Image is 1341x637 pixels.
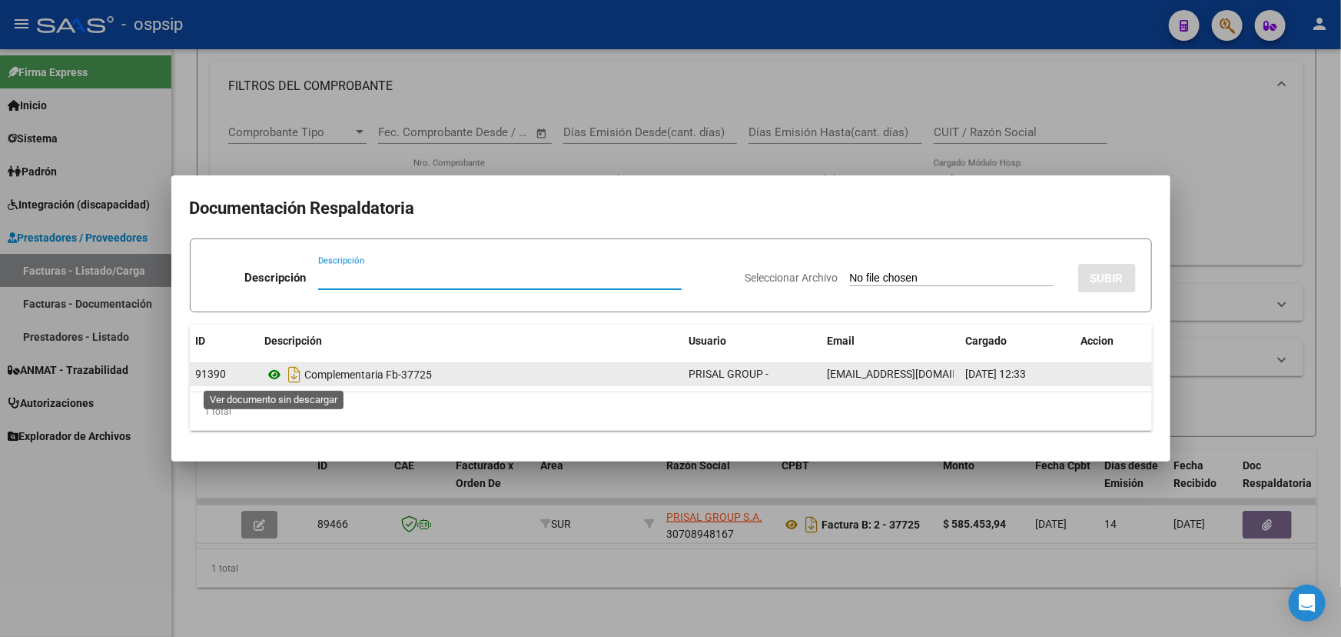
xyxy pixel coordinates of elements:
h2: Documentación Respaldatoria [190,194,1152,223]
datatable-header-cell: Usuario [683,325,822,358]
p: Descripción [244,269,306,287]
div: Complementaria Fb-37725 [265,362,677,387]
datatable-header-cell: Email [822,325,960,358]
span: [EMAIL_ADDRESS][DOMAIN_NAME] [828,368,998,380]
div: 1 total [190,392,1152,431]
span: Usuario [689,335,727,347]
span: 91390 [196,368,227,380]
div: Open Intercom Messenger [1289,585,1326,622]
span: PRISAL GROUP - [689,368,769,380]
span: Email [828,335,855,347]
span: Accion [1081,335,1114,347]
datatable-header-cell: ID [190,325,259,358]
datatable-header-cell: Descripción [259,325,683,358]
datatable-header-cell: Accion [1075,325,1152,358]
span: Cargado [966,335,1007,347]
button: SUBIR [1078,264,1136,292]
span: ID [196,335,206,347]
span: Seleccionar Archivo [745,272,838,284]
span: SUBIR [1090,272,1124,285]
span: Descripción [265,335,323,347]
i: Descargar documento [285,362,305,387]
span: [DATE] 12:33 [966,368,1027,380]
datatable-header-cell: Cargado [960,325,1075,358]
